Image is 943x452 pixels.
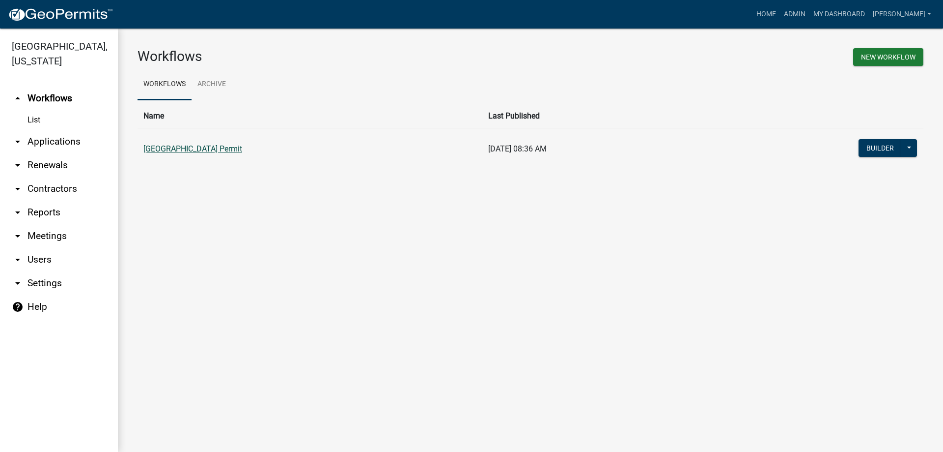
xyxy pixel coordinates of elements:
[12,183,24,195] i: arrow_drop_down
[138,104,482,128] th: Name
[12,136,24,148] i: arrow_drop_down
[488,144,547,153] span: [DATE] 08:36 AM
[138,48,523,65] h3: Workflows
[12,277,24,289] i: arrow_drop_down
[138,69,192,100] a: Workflows
[752,5,780,24] a: Home
[809,5,869,24] a: My Dashboard
[869,5,935,24] a: [PERSON_NAME]
[780,5,809,24] a: Admin
[12,92,24,104] i: arrow_drop_up
[859,139,902,157] button: Builder
[853,48,923,66] button: New Workflow
[12,230,24,242] i: arrow_drop_down
[12,207,24,218] i: arrow_drop_down
[143,144,242,153] a: [GEOGRAPHIC_DATA] Permit
[192,69,232,100] a: Archive
[12,301,24,313] i: help
[482,104,701,128] th: Last Published
[12,159,24,171] i: arrow_drop_down
[12,254,24,266] i: arrow_drop_down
